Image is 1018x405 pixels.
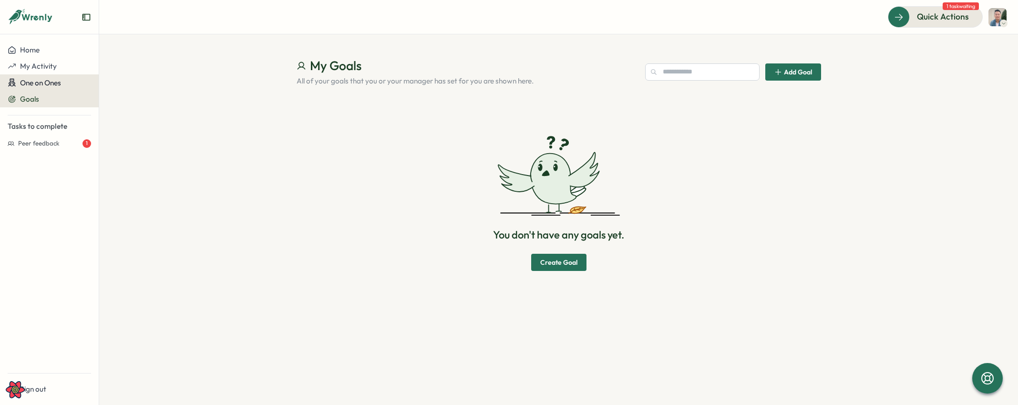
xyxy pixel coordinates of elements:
[540,254,577,270] span: Create Goal
[531,254,586,271] button: Create Goal
[917,10,969,23] span: Quick Actions
[784,69,812,75] span: Add Goal
[82,12,91,22] button: Expand sidebar
[18,139,60,148] span: Peer feedback
[20,384,46,394] span: Sign out
[297,57,638,74] h1: My Goals
[20,62,57,71] span: My Activity
[765,63,821,81] button: Add Goal
[888,6,983,27] button: Quick Actions
[20,45,40,54] span: Home
[8,121,91,132] p: Tasks to complete
[20,78,61,87] span: One on Ones
[297,76,638,86] p: All of your goals that you or your manager has set for you are shown here.
[988,8,1007,26] img: Edward Yeung
[943,2,979,10] span: 1 task waiting
[493,228,624,242] p: You don't have any goals yet.
[6,380,25,399] button: Open React Query Devtools
[82,139,91,148] div: 1
[20,94,39,104] span: Goals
